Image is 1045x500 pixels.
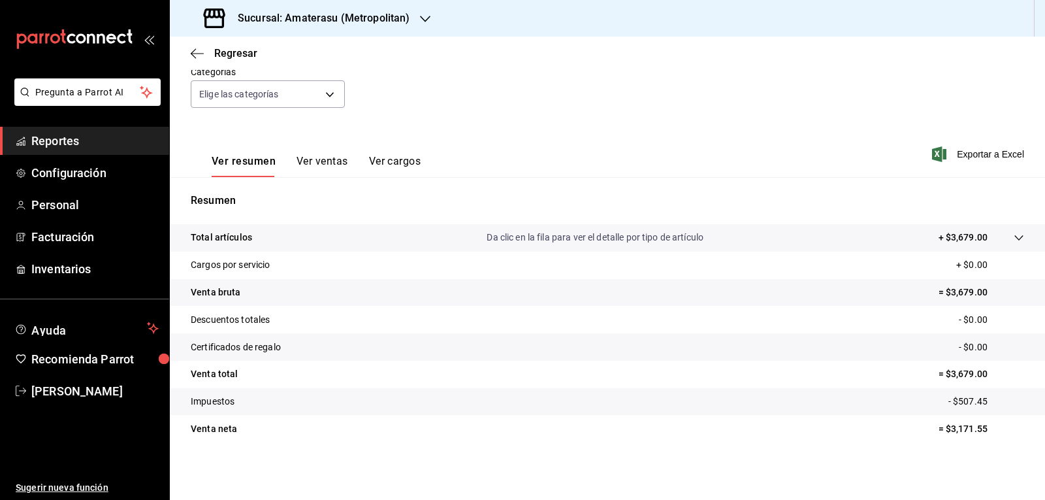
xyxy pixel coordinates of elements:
[935,146,1024,162] button: Exportar a Excel
[191,367,238,381] p: Venta total
[191,395,234,408] p: Impuestos
[191,286,240,299] p: Venta bruta
[939,367,1024,381] p: = $3,679.00
[487,231,703,244] p: Da clic en la fila para ver el detalle por tipo de artículo
[939,231,988,244] p: + $3,679.00
[14,78,161,106] button: Pregunta a Parrot AI
[956,258,1024,272] p: + $0.00
[212,155,276,177] button: Ver resumen
[191,47,257,59] button: Regresar
[191,231,252,244] p: Total artículos
[199,88,279,101] span: Elige las categorías
[191,193,1024,208] p: Resumen
[31,228,159,246] span: Facturación
[16,481,159,495] span: Sugerir nueva función
[214,47,257,59] span: Regresar
[191,258,270,272] p: Cargos por servicio
[31,382,159,400] span: [PERSON_NAME]
[369,155,421,177] button: Ver cargos
[144,34,154,44] button: open_drawer_menu
[191,422,237,436] p: Venta neta
[35,86,140,99] span: Pregunta a Parrot AI
[31,350,159,368] span: Recomienda Parrot
[948,395,1024,408] p: - $507.45
[31,320,142,336] span: Ayuda
[939,286,1024,299] p: = $3,679.00
[191,313,270,327] p: Descuentos totales
[959,313,1024,327] p: - $0.00
[939,422,1024,436] p: = $3,171.55
[31,196,159,214] span: Personal
[191,67,345,76] label: Categorías
[9,95,161,108] a: Pregunta a Parrot AI
[31,164,159,182] span: Configuración
[212,155,421,177] div: navigation tabs
[297,155,348,177] button: Ver ventas
[31,132,159,150] span: Reportes
[31,260,159,278] span: Inventarios
[959,341,1024,354] p: - $0.00
[227,10,410,26] h3: Sucursal: Amaterasu (Metropolitan)
[191,341,281,354] p: Certificados de regalo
